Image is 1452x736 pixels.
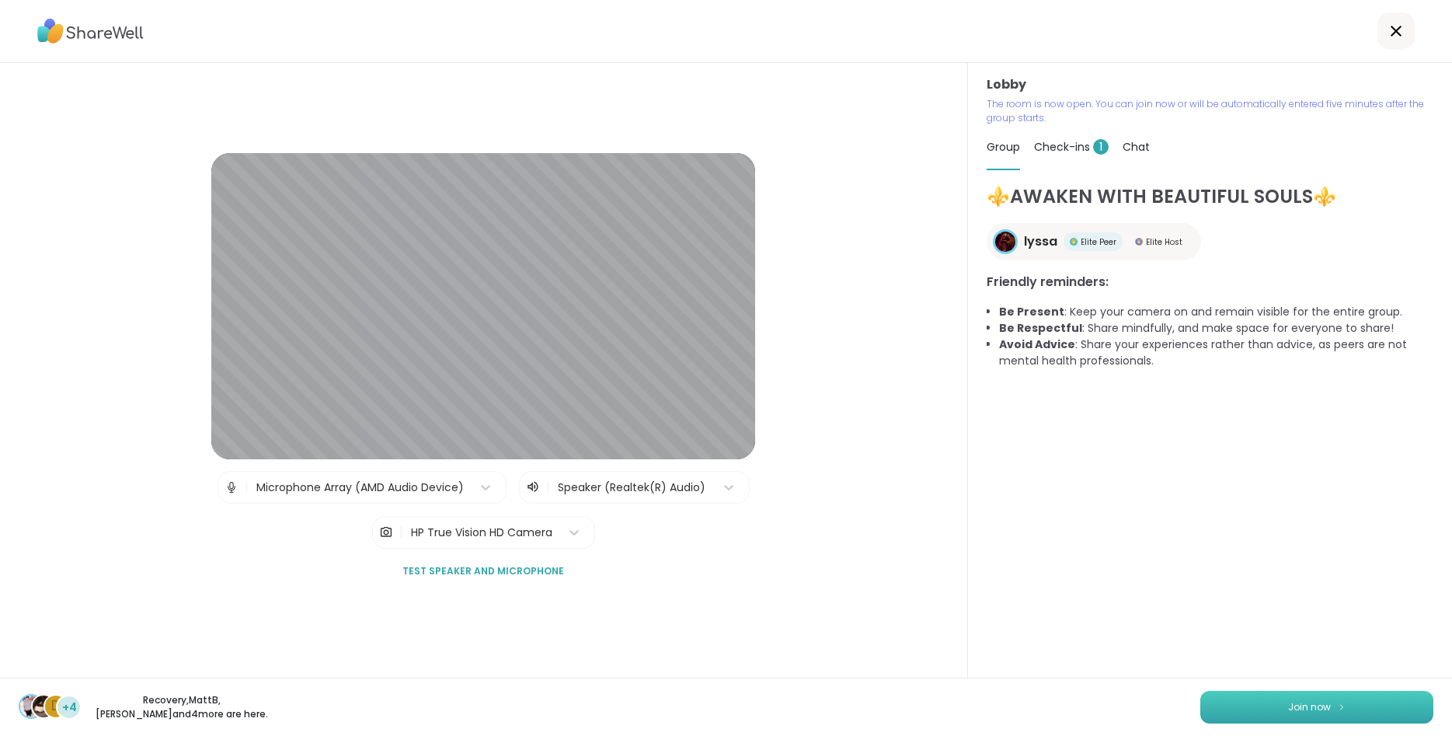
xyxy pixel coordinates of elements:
li: : Keep your camera on and remain visible for the entire group. [999,304,1433,320]
span: Elite Peer [1081,236,1116,248]
button: Test speaker and microphone [396,555,570,588]
span: D [51,696,61,717]
span: Check-ins [1034,139,1109,155]
li: : Share mindfully, and make space for everyone to share! [999,320,1433,337]
img: lyssa [995,232,1015,252]
img: ShareWell Logo [37,13,144,49]
span: | [546,478,550,497]
span: Join now [1288,700,1331,714]
a: lyssalyssaElite PeerElite PeerElite HostElite Host [987,223,1201,260]
h1: ⚜️AWAKEN WITH BEAUTIFUL SOULS⚜️ [987,183,1433,211]
b: Be Respectful [999,320,1082,336]
button: Join now [1200,691,1433,724]
span: +4 [62,699,77,716]
span: Elite Host [1146,236,1182,248]
span: Chat [1123,139,1150,155]
p: The room is now open. You can join now or will be automatically entered five minutes after the gr... [987,97,1433,125]
h3: Friendly reminders: [987,273,1433,291]
span: | [399,517,403,548]
div: Microphone Array (AMD Audio Device) [256,480,464,496]
img: Recovery [20,696,42,717]
span: | [245,472,249,503]
img: Elite Peer [1070,238,1078,246]
h3: Lobby [987,75,1433,94]
span: Test speaker and microphone [402,564,564,578]
img: Microphone [225,472,239,503]
span: 1 [1093,139,1109,155]
span: Group [987,139,1020,155]
b: Avoid Advice [999,337,1075,352]
span: lyssa [1024,232,1057,251]
b: Be Present [999,304,1064,319]
p: Recovery , MattB , [PERSON_NAME] and 4 more are here. [95,693,269,721]
img: Elite Host [1135,238,1143,246]
div: HP True Vision HD Camera [411,525,552,541]
img: MattB [33,696,54,717]
img: Camera [379,517,393,548]
li: : Share your experiences rather than advice, as peers are not mental health professionals. [999,337,1433,369]
img: ShareWell Logomark [1337,703,1346,711]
